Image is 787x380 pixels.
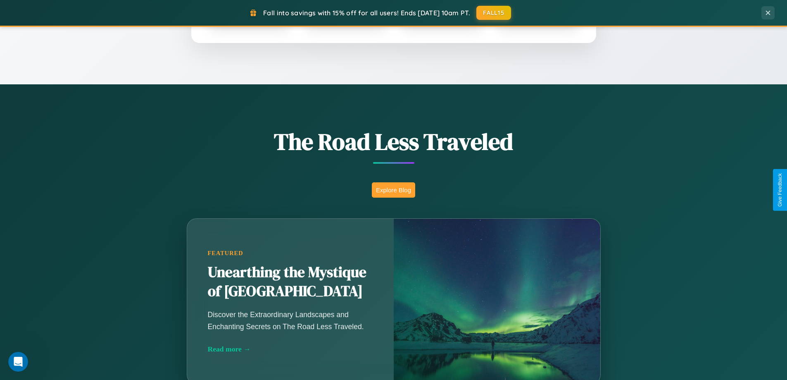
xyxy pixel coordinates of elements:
div: Read more → [208,345,373,354]
div: Featured [208,250,373,257]
button: FALL15 [476,6,511,20]
h2: Unearthing the Mystique of [GEOGRAPHIC_DATA] [208,263,373,301]
div: Give Feedback [777,173,783,207]
p: Discover the Extraordinary Landscapes and Enchanting Secrets on The Road Less Traveled. [208,309,373,332]
button: Explore Blog [372,182,415,198]
h1: The Road Less Traveled [146,126,642,158]
span: Fall into savings with 15% off for all users! Ends [DATE] 10am PT. [263,9,470,17]
iframe: Intercom live chat [8,352,28,372]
